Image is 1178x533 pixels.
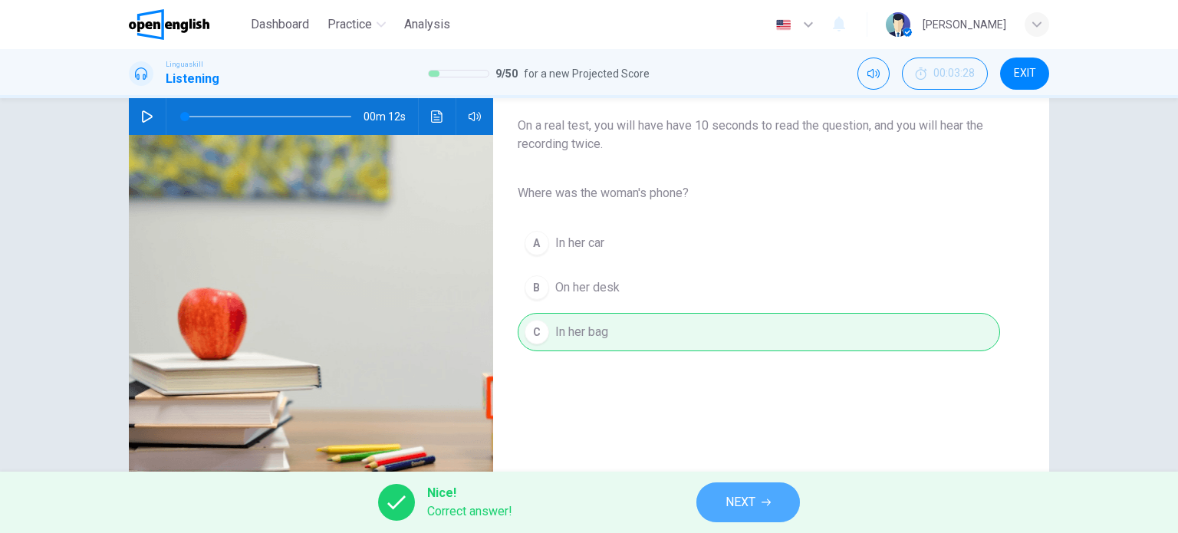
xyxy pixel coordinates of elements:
[774,19,793,31] img: en
[902,58,988,90] button: 00:03:28
[518,117,1000,153] span: On a real test, you will have have 10 seconds to read the question, and you will hear the recordi...
[495,64,518,83] span: 9 / 50
[696,482,800,522] button: NEXT
[427,502,512,521] span: Correct answer!
[524,64,650,83] span: for a new Projected Score
[364,98,418,135] span: 00m 12s
[902,58,988,90] div: Hide
[129,135,493,508] img: Listen to this clip about a lost item.
[923,15,1006,34] div: [PERSON_NAME]
[129,9,209,40] img: OpenEnglish logo
[857,58,890,90] div: Mute
[425,98,449,135] button: Click to see the audio transcription
[321,11,392,38] button: Practice
[327,15,372,34] span: Practice
[1014,67,1036,80] span: EXIT
[933,67,975,80] span: 00:03:28
[518,184,1000,202] span: Where was the woman's phone?
[1000,58,1049,90] button: EXIT
[726,492,755,513] span: NEXT
[166,70,219,88] h1: Listening
[398,11,456,38] button: Analysis
[251,15,309,34] span: Dashboard
[404,15,450,34] span: Analysis
[245,11,315,38] button: Dashboard
[886,12,910,37] img: Profile picture
[129,9,245,40] a: OpenEnglish logo
[166,59,203,70] span: Linguaskill
[427,484,512,502] span: Nice!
